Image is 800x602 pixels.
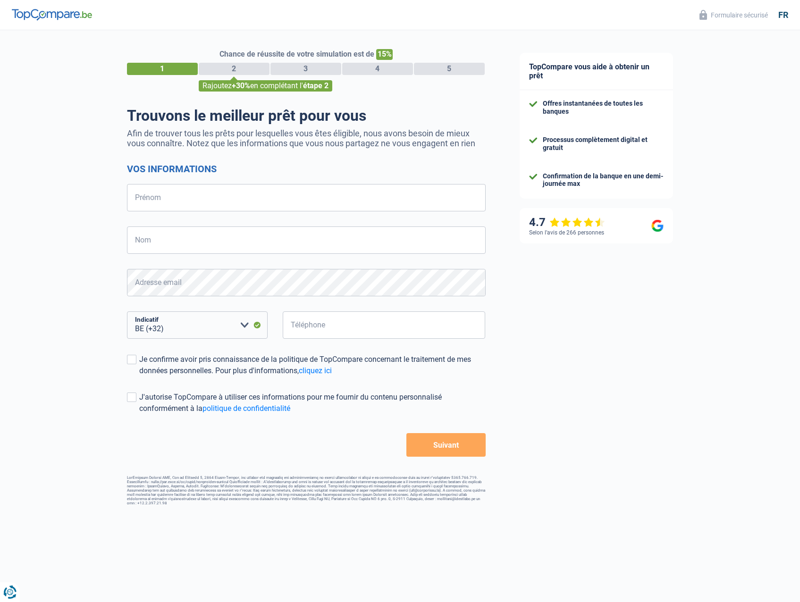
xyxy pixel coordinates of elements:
div: 2 [199,63,269,75]
div: TopCompare vous aide à obtenir un prêt [520,53,673,90]
input: 401020304 [283,311,486,339]
div: 1 [127,63,198,75]
div: Offres instantanées de toutes les banques [543,100,664,116]
div: 3 [270,63,341,75]
h2: Vos informations [127,163,486,175]
div: 4 [342,63,413,75]
span: 15% [376,49,393,60]
span: +30% [232,81,250,90]
div: Rajoutez en complétant l' [199,80,332,92]
div: Selon l’avis de 266 personnes [529,229,604,236]
div: Je confirme avoir pris connaissance de la politique de TopCompare concernant le traitement de mes... [139,354,486,376]
div: Processus complètement digital et gratuit [543,136,664,152]
img: TopCompare Logo [12,9,92,20]
button: Suivant [406,433,485,457]
h1: Trouvons le meilleur prêt pour vous [127,107,486,125]
div: J'autorise TopCompare à utiliser ces informations pour me fournir du contenu personnalisé conform... [139,392,486,414]
span: Chance de réussite de votre simulation est de [219,50,374,59]
a: politique de confidentialité [202,404,290,413]
div: 4.7 [529,216,605,229]
span: étape 2 [303,81,328,90]
footer: LorEmipsum Dolorsi AME, Con ad Elitsedd 5, 2864 Eiusm-Tempor, inc utlabor etd magnaaliq eni admin... [127,476,486,505]
a: cliquez ici [299,366,332,375]
div: 5 [414,63,485,75]
p: Afin de trouver tous les prêts pour lesquelles vous êtes éligible, nous avons besoin de mieux vou... [127,128,486,148]
div: fr [778,10,788,20]
div: Confirmation de la banque en une demi-journée max [543,172,664,188]
button: Formulaire sécurisé [694,7,774,23]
